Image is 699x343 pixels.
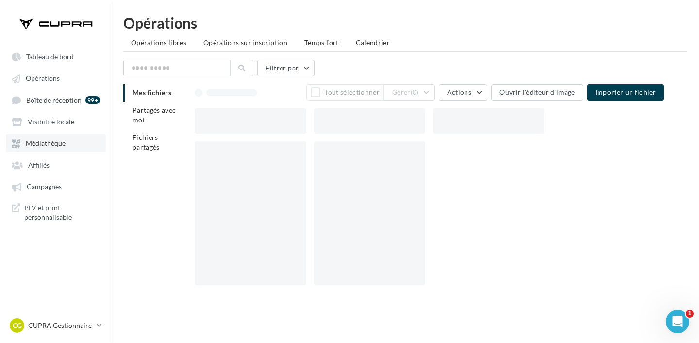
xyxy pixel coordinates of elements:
a: PLV et print personnalisable [6,199,106,226]
span: PLV et print personnalisable [24,203,100,222]
p: CUPRA Gestionnaire [28,321,93,330]
a: Tableau de bord [6,48,106,65]
a: Affiliés [6,156,106,173]
span: Calendrier [356,38,390,47]
span: Mes fichiers [133,88,171,97]
a: Visibilité locale [6,113,106,130]
button: Importer un fichier [587,84,664,101]
iframe: Intercom live chat [666,310,689,333]
span: Opérations sur inscription [203,38,287,47]
a: Médiathèque [6,134,106,152]
span: Partagés avec moi [133,106,176,124]
a: CG CUPRA Gestionnaire [8,316,104,335]
a: Campagnes [6,177,106,195]
button: Gérer(0) [384,84,435,101]
span: 1 [686,310,694,318]
div: 99+ [85,96,100,104]
span: Affiliés [28,161,50,169]
span: Opérations libres [131,38,186,47]
button: Actions [439,84,487,101]
span: Importer un fichier [595,88,656,96]
span: Fichiers partagés [133,133,160,151]
span: Médiathèque [26,139,66,148]
a: Boîte de réception 99+ [6,91,106,109]
span: Temps fort [304,38,339,47]
button: Filtrer par [257,60,315,76]
div: Opérations [123,16,687,30]
span: Boîte de réception [26,96,82,104]
span: Campagnes [27,183,62,191]
span: CG [13,321,22,330]
span: Actions [447,88,471,96]
a: Opérations [6,69,106,86]
button: Ouvrir l'éditeur d'image [491,84,583,101]
span: Opérations [26,74,60,83]
span: (0) [411,88,419,96]
span: Visibilité locale [28,118,74,126]
button: Tout sélectionner [306,84,384,101]
span: Tableau de bord [26,52,74,61]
